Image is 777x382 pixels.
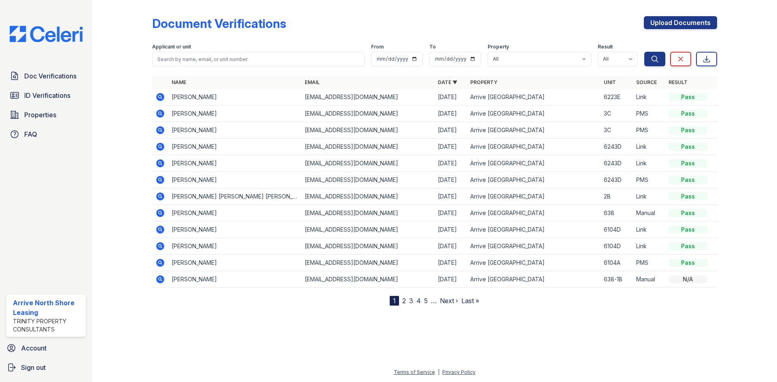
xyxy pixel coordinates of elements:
[644,16,717,29] a: Upload Documents
[409,297,413,305] a: 3
[633,122,665,139] td: PMS
[6,107,86,123] a: Properties
[440,297,458,305] a: Next ›
[636,79,657,85] a: Source
[168,222,301,238] td: [PERSON_NAME]
[633,255,665,271] td: PMS
[168,106,301,122] td: [PERSON_NAME]
[669,79,688,85] a: Result
[669,159,707,167] div: Pass
[429,44,436,50] label: To
[467,155,600,172] td: Arrive [GEOGRAPHIC_DATA]
[601,271,633,288] td: 638-1B
[305,79,320,85] a: Email
[669,275,707,283] div: N/A
[601,238,633,255] td: 6104D
[633,139,665,155] td: Link
[402,297,406,305] a: 2
[3,359,89,376] a: Sign out
[431,296,437,306] span: …
[168,89,301,106] td: [PERSON_NAME]
[669,192,707,200] div: Pass
[435,172,467,188] td: [DATE]
[435,139,467,155] td: [DATE]
[21,343,47,353] span: Account
[172,79,186,85] a: Name
[633,89,665,106] td: Link
[301,89,435,106] td: [EMAIL_ADDRESS][DOMAIN_NAME]
[168,155,301,172] td: [PERSON_NAME]
[633,205,665,222] td: Manual
[24,129,37,139] span: FAQ
[435,255,467,271] td: [DATE]
[168,122,301,139] td: [PERSON_NAME]
[467,106,600,122] td: Arrive [GEOGRAPHIC_DATA]
[168,188,301,205] td: [PERSON_NAME] [PERSON_NAME] [PERSON_NAME]
[301,106,435,122] td: [EMAIL_ADDRESS][DOMAIN_NAME]
[168,205,301,222] td: [PERSON_NAME]
[633,271,665,288] td: Manual
[24,71,76,81] span: Doc Verifications
[604,79,616,85] a: Unit
[470,79,497,85] a: Property
[669,126,707,134] div: Pass
[467,205,600,222] td: Arrive [GEOGRAPHIC_DATA]
[601,222,633,238] td: 6104D
[467,122,600,139] td: Arrive [GEOGRAPHIC_DATA]
[633,106,665,122] td: PMS
[669,176,707,184] div: Pass
[669,93,707,101] div: Pass
[669,209,707,217] div: Pass
[24,110,56,120] span: Properties
[438,79,457,85] a: Date ▼
[435,155,467,172] td: [DATE]
[152,52,365,66] input: Search by name, email, or unit number
[168,172,301,188] td: [PERSON_NAME]
[601,155,633,172] td: 6243D
[301,222,435,238] td: [EMAIL_ADDRESS][DOMAIN_NAME]
[3,340,89,356] a: Account
[301,205,435,222] td: [EMAIL_ADDRESS][DOMAIN_NAME]
[13,317,83,333] div: Trinity Property Consultants
[152,44,191,50] label: Applicant or unit
[416,297,421,305] a: 4
[435,89,467,106] td: [DATE]
[601,106,633,122] td: 3C
[301,188,435,205] td: [EMAIL_ADDRESS][DOMAIN_NAME]
[371,44,384,50] label: From
[633,222,665,238] td: Link
[301,122,435,139] td: [EMAIL_ADDRESS][DOMAIN_NAME]
[633,188,665,205] td: Link
[633,238,665,255] td: Link
[435,106,467,122] td: [DATE]
[601,255,633,271] td: 6104A
[168,255,301,271] td: [PERSON_NAME]
[435,271,467,288] td: [DATE]
[467,222,600,238] td: Arrive [GEOGRAPHIC_DATA]
[461,297,479,305] a: Last »
[488,44,509,50] label: Property
[669,242,707,250] div: Pass
[6,68,86,84] a: Doc Verifications
[3,26,89,42] img: CE_Logo_Blue-a8612792a0a2168367f1c8372b55b34899dd931a85d93a1a3d3e32e68fde9ad4.png
[301,172,435,188] td: [EMAIL_ADDRESS][DOMAIN_NAME]
[669,143,707,151] div: Pass
[598,44,613,50] label: Result
[13,298,83,317] div: Arrive North Shore Leasing
[467,172,600,188] td: Arrive [GEOGRAPHIC_DATA]
[168,238,301,255] td: [PERSON_NAME]
[601,188,633,205] td: 2B
[6,126,86,142] a: FAQ
[301,238,435,255] td: [EMAIL_ADDRESS][DOMAIN_NAME]
[152,16,286,31] div: Document Verifications
[467,271,600,288] td: Arrive [GEOGRAPHIC_DATA]
[21,363,46,372] span: Sign out
[669,226,707,234] div: Pass
[633,155,665,172] td: Link
[442,369,476,375] a: Privacy Policy
[601,89,633,106] td: 6223E
[601,205,633,222] td: 638
[435,122,467,139] td: [DATE]
[435,205,467,222] td: [DATE]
